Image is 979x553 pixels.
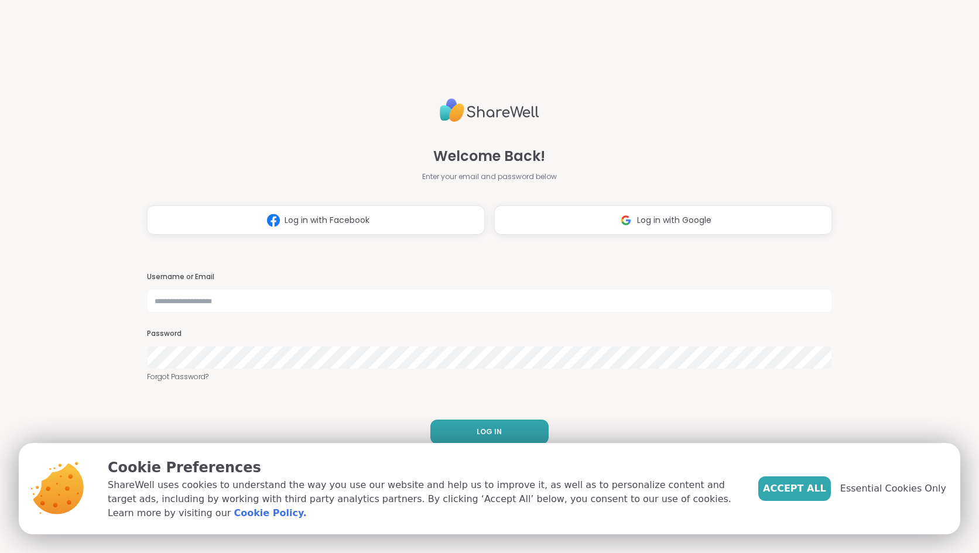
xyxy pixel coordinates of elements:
[422,171,557,182] span: Enter your email and password below
[840,482,946,496] span: Essential Cookies Only
[758,476,831,501] button: Accept All
[147,272,832,282] h3: Username or Email
[108,478,740,520] p: ShareWell uses cookies to understand the way you use our website and help us to improve it, as we...
[430,420,549,444] button: LOG IN
[440,94,539,127] img: ShareWell Logo
[477,427,502,437] span: LOG IN
[234,506,306,520] a: Cookie Policy.
[147,329,832,339] h3: Password
[637,214,711,226] span: Log in with Google
[262,209,285,231] img: ShareWell Logomark
[108,457,740,478] p: Cookie Preferences
[433,146,545,167] span: Welcome Back!
[147,205,485,235] button: Log in with Facebook
[147,372,832,382] a: Forgot Password?
[615,209,637,231] img: ShareWell Logomark
[285,214,369,226] span: Log in with Facebook
[763,482,826,496] span: Accept All
[494,205,832,235] button: Log in with Google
